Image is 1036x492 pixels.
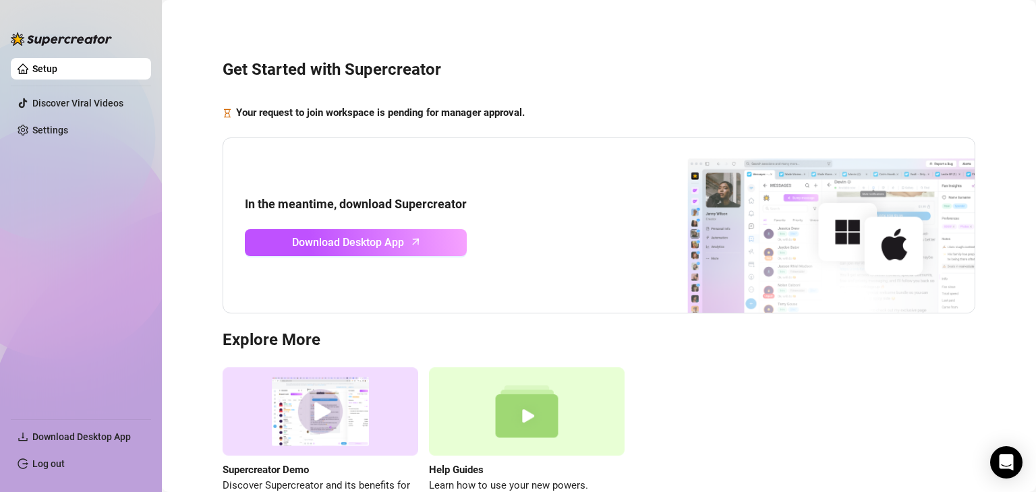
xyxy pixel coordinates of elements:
[408,234,424,249] span: arrow-up
[18,431,28,442] span: download
[637,138,975,313] img: download app
[32,431,131,442] span: Download Desktop App
[429,367,625,456] img: help guides
[223,367,418,456] img: supercreator demo
[32,125,68,135] a: Settings
[245,229,467,256] a: Download Desktop Apparrow-up
[223,464,309,476] strong: Supercreator Demo
[990,446,1023,479] div: Open Intercom Messenger
[32,458,65,469] a: Log out
[236,106,525,119] strong: Your request to join workspace is pending for manager approval.
[429,464,484,476] strong: Help Guides
[32,63,57,74] a: Setup
[245,197,467,211] strong: In the meantime, download Supercreator
[32,98,123,109] a: Discover Viral Videos
[11,32,112,46] img: logo-BBDzfeDw.svg
[223,330,975,351] h3: Explore More
[223,59,975,81] h3: Get Started with Supercreator
[292,234,404,251] span: Download Desktop App
[223,105,232,121] span: hourglass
